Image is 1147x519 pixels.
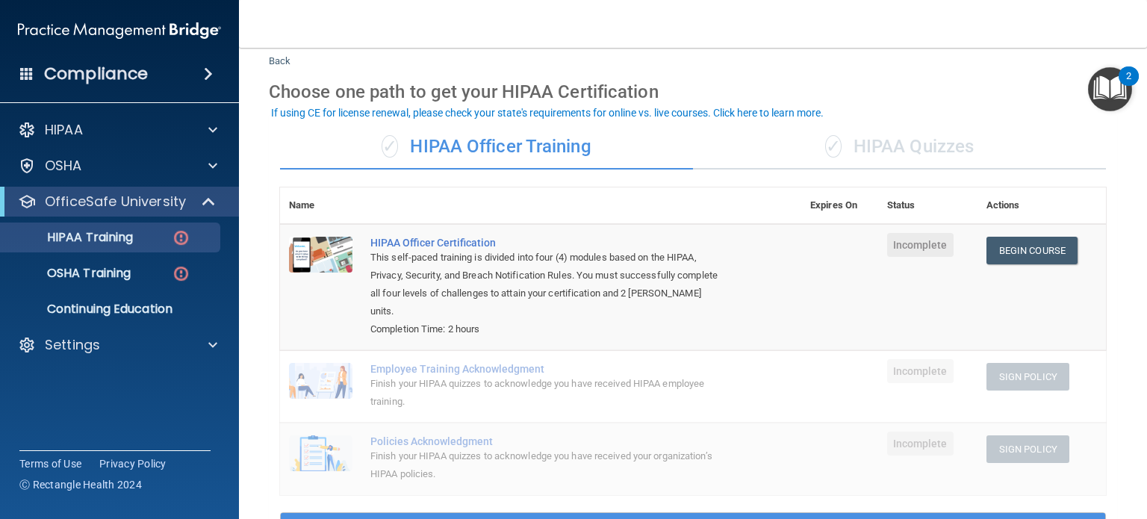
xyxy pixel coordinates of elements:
a: Privacy Policy [99,456,167,471]
a: OfficeSafe University [18,193,217,211]
p: OSHA [45,157,82,175]
span: ✓ [825,135,842,158]
div: 2 [1126,76,1131,96]
div: Employee Training Acknowledgment [370,363,727,375]
a: HIPAA Officer Certification [370,237,727,249]
h4: Compliance [44,63,148,84]
div: Completion Time: 2 hours [370,320,727,338]
button: Sign Policy [986,363,1069,391]
th: Expires On [801,187,878,224]
span: Incomplete [887,432,954,456]
th: Name [280,187,361,224]
div: Finish your HIPAA quizzes to acknowledge you have received your organization’s HIPAA policies. [370,447,727,483]
a: Back [269,37,290,66]
div: If using CE for license renewal, please check your state's requirements for online vs. live cours... [271,108,824,118]
img: danger-circle.6113f641.png [172,229,190,247]
p: OfficeSafe University [45,193,186,211]
span: Incomplete [887,359,954,383]
a: HIPAA [18,121,217,139]
p: Continuing Education [10,302,214,317]
span: ✓ [382,135,398,158]
p: HIPAA Training [10,230,133,245]
a: Terms of Use [19,456,81,471]
p: Settings [45,336,100,354]
div: Choose one path to get your HIPAA Certification [269,70,1117,114]
button: Sign Policy [986,435,1069,463]
div: Finish your HIPAA quizzes to acknowledge you have received HIPAA employee training. [370,375,727,411]
a: Settings [18,336,217,354]
button: If using CE for license renewal, please check your state's requirements for online vs. live cours... [269,105,826,120]
span: Incomplete [887,233,954,257]
span: Ⓒ Rectangle Health 2024 [19,477,142,492]
th: Actions [977,187,1106,224]
div: This self-paced training is divided into four (4) modules based on the HIPAA, Privacy, Security, ... [370,249,727,320]
div: HIPAA Officer Training [280,125,693,170]
button: Open Resource Center, 2 new notifications [1088,67,1132,111]
p: HIPAA [45,121,83,139]
img: PMB logo [18,16,221,46]
a: Begin Course [986,237,1078,264]
div: HIPAA Quizzes [693,125,1106,170]
th: Status [878,187,977,224]
a: OSHA [18,157,217,175]
p: OSHA Training [10,266,131,281]
img: danger-circle.6113f641.png [172,264,190,283]
div: Policies Acknowledgment [370,435,727,447]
